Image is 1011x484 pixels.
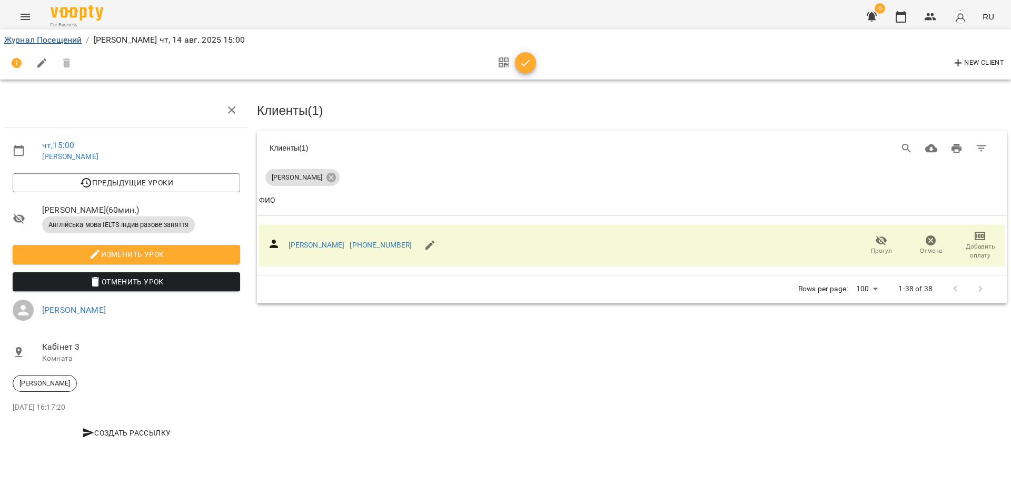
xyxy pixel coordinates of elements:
[949,55,1007,72] button: New Client
[42,341,240,353] span: Кабінет 3
[42,220,195,230] span: Англійська мова IELTS індив разове заняття
[259,194,275,207] div: Sort
[21,275,232,288] span: Отменить Урок
[894,136,919,161] button: Search
[857,231,906,260] button: Прогул
[953,9,968,24] img: avatar_s.png
[42,204,240,216] span: [PERSON_NAME] ( 60 мин. )
[952,57,1004,70] span: New Client
[13,379,76,388] span: [PERSON_NAME]
[42,305,106,315] a: [PERSON_NAME]
[265,173,329,182] span: [PERSON_NAME]
[13,4,38,29] button: Menu
[13,402,240,413] p: [DATE] 16:17:20
[21,176,232,189] span: Предыдущие уроки
[257,131,1007,165] div: Table Toolbar
[875,3,885,14] span: 6
[978,7,998,26] button: RU
[17,427,236,439] span: Создать рассылку
[13,423,240,442] button: Создать рассылку
[4,35,82,45] a: Журнал Посещений
[983,11,994,22] span: RU
[86,34,89,46] li: /
[42,353,240,364] p: Комната
[289,241,345,249] a: [PERSON_NAME]
[350,241,412,249] a: [PHONE_NUMBER]
[798,284,848,294] p: Rows per page:
[94,34,245,46] p: [PERSON_NAME] чт, 14 авг. 2025 15:00
[13,375,77,392] div: [PERSON_NAME]
[852,281,881,297] div: 100
[13,173,240,192] button: Предыдущие уроки
[4,34,1007,46] nav: breadcrumb
[270,143,601,153] div: Клиенты ( 1 )
[265,169,340,186] div: [PERSON_NAME]
[920,246,942,255] span: Отмена
[13,272,240,291] button: Отменить Урок
[51,22,103,28] span: For Business
[898,284,932,294] p: 1-38 of 38
[42,152,98,161] a: [PERSON_NAME]
[969,136,994,161] button: Фильтр
[51,5,103,21] img: Voopty Logo
[871,246,892,255] span: Прогул
[906,231,956,260] button: Отмена
[919,136,944,161] button: Загрузить в CSV
[955,231,1005,260] button: Добавить оплату
[21,248,232,261] span: Изменить урок
[962,242,998,260] span: Добавить оплату
[944,136,969,161] button: Распечатать
[13,245,240,264] button: Изменить урок
[259,194,275,207] div: ФИО
[42,140,74,150] a: чт , 15:00
[259,194,1005,207] span: ФИО
[257,104,1007,117] h3: Клиенты ( 1 )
